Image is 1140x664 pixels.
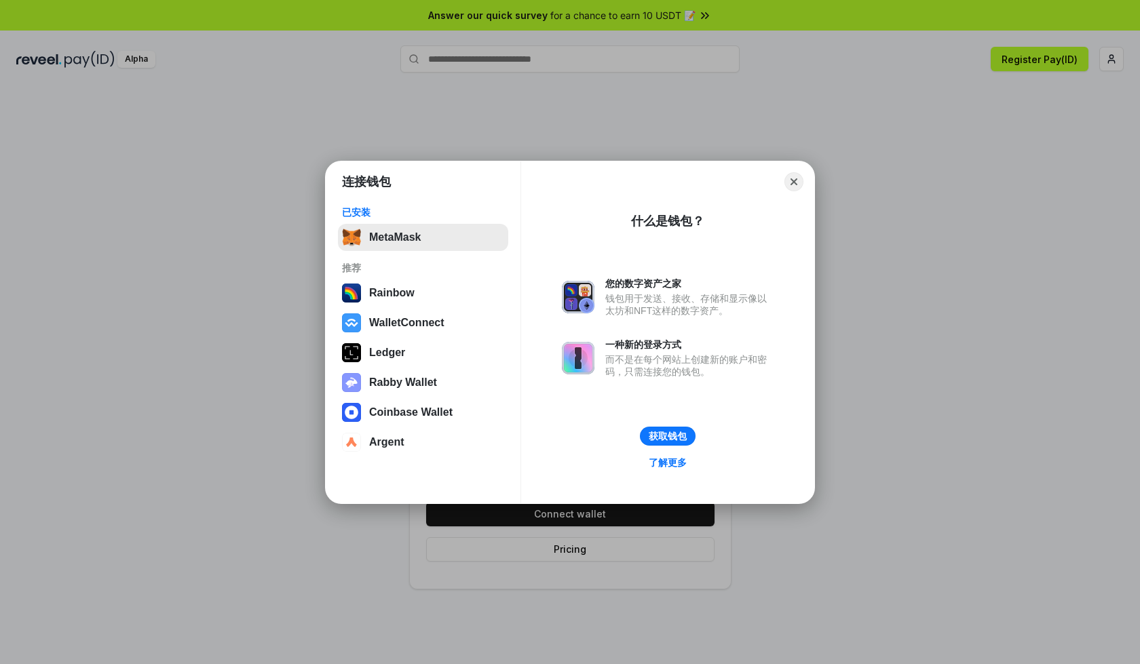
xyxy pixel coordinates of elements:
[338,399,508,426] button: Coinbase Wallet
[369,436,404,448] div: Argent
[338,279,508,307] button: Rainbow
[784,172,803,191] button: Close
[342,262,504,274] div: 推荐
[369,287,415,299] div: Rainbow
[605,338,774,351] div: 一种新的登录方式
[342,228,361,247] img: svg+xml,%3Csvg%20fill%3D%22none%22%20height%3D%2233%22%20viewBox%3D%220%200%2035%2033%22%20width%...
[338,429,508,456] button: Argent
[641,454,695,471] a: 了解更多
[338,369,508,396] button: Rabby Wallet
[369,406,453,418] div: Coinbase Wallet
[342,373,361,392] img: svg+xml,%3Csvg%20xmlns%3D%22http%3A%2F%2Fwww.w3.org%2F2000%2Fsvg%22%20fill%3D%22none%22%20viewBox...
[369,376,437,389] div: Rabby Wallet
[649,456,687,469] div: 了解更多
[369,347,405,359] div: Ledger
[640,427,696,446] button: 获取钱包
[649,430,687,442] div: 获取钱包
[338,224,508,251] button: MetaMask
[338,309,508,336] button: WalletConnect
[342,174,391,190] h1: 连接钱包
[605,292,774,317] div: 钱包用于发送、接收、存储和显示像以太坊和NFT这样的数字资产。
[369,231,421,243] div: MetaMask
[342,403,361,422] img: svg+xml,%3Csvg%20width%3D%2228%22%20height%3D%2228%22%20viewBox%3D%220%200%2028%2028%22%20fill%3D...
[562,281,594,313] img: svg+xml,%3Csvg%20xmlns%3D%22http%3A%2F%2Fwww.w3.org%2F2000%2Fsvg%22%20fill%3D%22none%22%20viewBox...
[605,277,774,290] div: 您的数字资产之家
[338,339,508,366] button: Ledger
[562,342,594,374] img: svg+xml,%3Csvg%20xmlns%3D%22http%3A%2F%2Fwww.w3.org%2F2000%2Fsvg%22%20fill%3D%22none%22%20viewBox...
[605,353,774,378] div: 而不是在每个网站上创建新的账户和密码，只需连接您的钱包。
[342,313,361,332] img: svg+xml,%3Csvg%20width%3D%2228%22%20height%3D%2228%22%20viewBox%3D%220%200%2028%2028%22%20fill%3D...
[369,317,444,329] div: WalletConnect
[342,206,504,218] div: 已安装
[342,433,361,452] img: svg+xml,%3Csvg%20width%3D%2228%22%20height%3D%2228%22%20viewBox%3D%220%200%2028%2028%22%20fill%3D...
[342,284,361,302] img: svg+xml,%3Csvg%20width%3D%22120%22%20height%3D%22120%22%20viewBox%3D%220%200%20120%20120%22%20fil...
[342,343,361,362] img: svg+xml,%3Csvg%20xmlns%3D%22http%3A%2F%2Fwww.w3.org%2F2000%2Fsvg%22%20width%3D%2228%22%20height%3...
[631,213,704,229] div: 什么是钱包？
